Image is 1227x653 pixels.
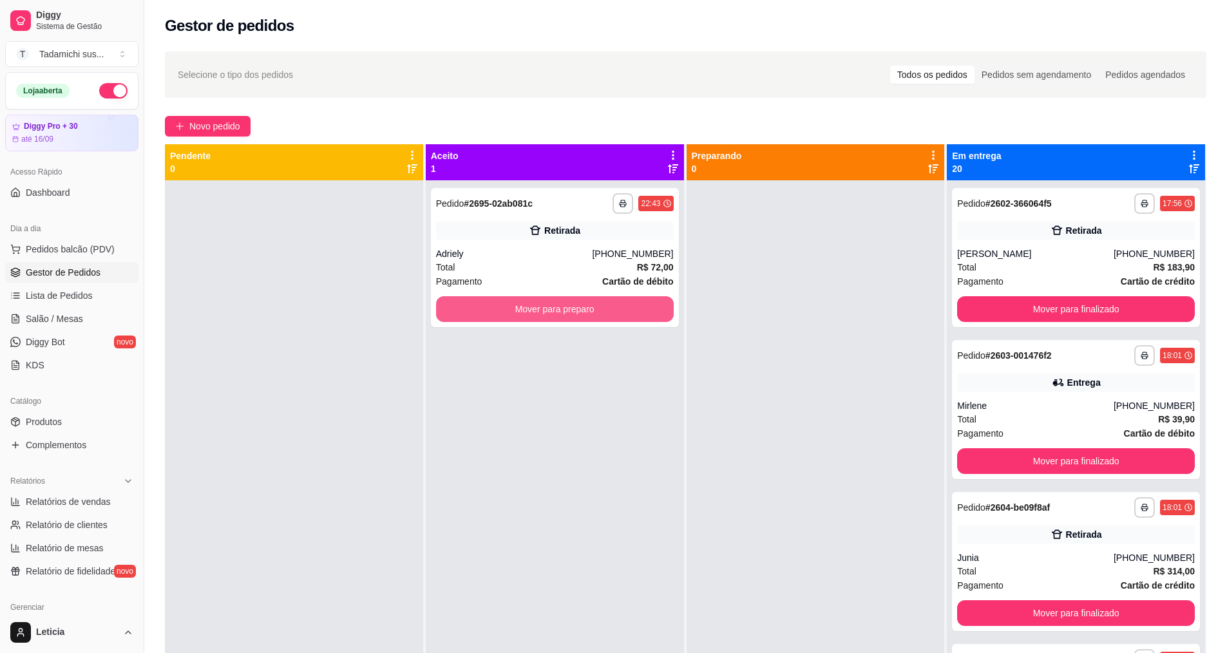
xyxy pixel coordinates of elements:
[10,476,45,486] span: Relatórios
[436,260,455,274] span: Total
[957,399,1114,412] div: Mirlene
[692,162,742,175] p: 0
[26,518,108,531] span: Relatório de clientes
[5,262,138,283] a: Gestor de Pedidos
[5,41,138,67] button: Select a team
[5,285,138,306] a: Lista de Pedidos
[5,561,138,582] a: Relatório de fidelidadenovo
[5,218,138,239] div: Dia a dia
[1124,428,1195,439] strong: Cartão de débito
[637,262,674,272] strong: R$ 72,00
[436,198,464,209] span: Pedido
[1121,580,1195,591] strong: Cartão de crédito
[5,182,138,203] a: Dashboard
[1114,247,1195,260] div: [PHONE_NUMBER]
[957,247,1114,260] div: [PERSON_NAME]
[431,149,459,162] p: Aceito
[890,66,975,84] div: Todos os pedidos
[957,578,1003,592] span: Pagamento
[985,350,1052,361] strong: # 2603-001476f2
[26,336,65,348] span: Diggy Bot
[21,134,53,144] article: até 16/09
[39,48,104,61] div: Tadamichi sus ...
[436,274,482,289] span: Pagamento
[99,83,128,99] button: Alterar Status
[1066,528,1102,541] div: Retirada
[957,350,985,361] span: Pedido
[1067,376,1101,389] div: Entrega
[5,538,138,558] a: Relatório de mesas
[5,308,138,329] a: Salão / Mesas
[165,116,251,137] button: Novo pedido
[5,355,138,375] a: KDS
[170,162,211,175] p: 0
[957,198,985,209] span: Pedido
[5,5,138,36] a: DiggySistema de Gestão
[5,435,138,455] a: Complementos
[5,597,138,618] div: Gerenciar
[24,122,78,131] article: Diggy Pro + 30
[975,66,1098,84] div: Pedidos sem agendamento
[36,21,133,32] span: Sistema de Gestão
[641,198,660,209] div: 22:43
[5,391,138,412] div: Catálogo
[1098,66,1192,84] div: Pedidos agendados
[436,296,674,322] button: Mover para preparo
[1153,566,1195,576] strong: R$ 314,00
[1066,224,1102,237] div: Retirada
[26,289,93,302] span: Lista de Pedidos
[170,149,211,162] p: Pendente
[1114,399,1195,412] div: [PHONE_NUMBER]
[5,332,138,352] a: Diggy Botnovo
[957,564,976,578] span: Total
[36,627,118,638] span: Leticia
[1114,551,1195,564] div: [PHONE_NUMBER]
[952,162,1001,175] p: 20
[26,266,100,279] span: Gestor de Pedidos
[5,491,138,512] a: Relatórios de vendas
[957,502,985,513] span: Pedido
[544,224,580,237] div: Retirada
[16,48,29,61] span: T
[5,515,138,535] a: Relatório de clientes
[16,84,70,98] div: Loja aberta
[26,243,115,256] span: Pedidos balcão (PDV)
[436,247,593,260] div: Adriely
[189,119,240,133] span: Novo pedido
[26,312,83,325] span: Salão / Mesas
[957,551,1114,564] div: Junia
[5,115,138,151] a: Diggy Pro + 30até 16/09
[1121,276,1195,287] strong: Cartão de crédito
[178,68,293,82] span: Selecione o tipo dos pedidos
[1163,350,1182,361] div: 18:01
[5,162,138,182] div: Acesso Rápido
[26,565,115,578] span: Relatório de fidelidade
[26,495,111,508] span: Relatórios de vendas
[1158,414,1195,424] strong: R$ 39,90
[1163,502,1182,513] div: 18:01
[957,274,1003,289] span: Pagamento
[985,502,1050,513] strong: # 2604-be09f8af
[26,359,44,372] span: KDS
[957,260,976,274] span: Total
[1153,262,1195,272] strong: R$ 183,90
[26,542,104,554] span: Relatório de mesas
[5,412,138,432] a: Produtos
[957,448,1195,474] button: Mover para finalizado
[592,247,673,260] div: [PHONE_NUMBER]
[952,149,1001,162] p: Em entrega
[175,122,184,131] span: plus
[26,415,62,428] span: Produtos
[957,600,1195,626] button: Mover para finalizado
[26,186,70,199] span: Dashboard
[26,439,86,451] span: Complementos
[602,276,673,287] strong: Cartão de débito
[692,149,742,162] p: Preparando
[36,10,133,21] span: Diggy
[165,15,294,36] h2: Gestor de pedidos
[957,426,1003,440] span: Pagamento
[464,198,533,209] strong: # 2695-02ab081c
[957,412,976,426] span: Total
[5,239,138,260] button: Pedidos balcão (PDV)
[1163,198,1182,209] div: 17:56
